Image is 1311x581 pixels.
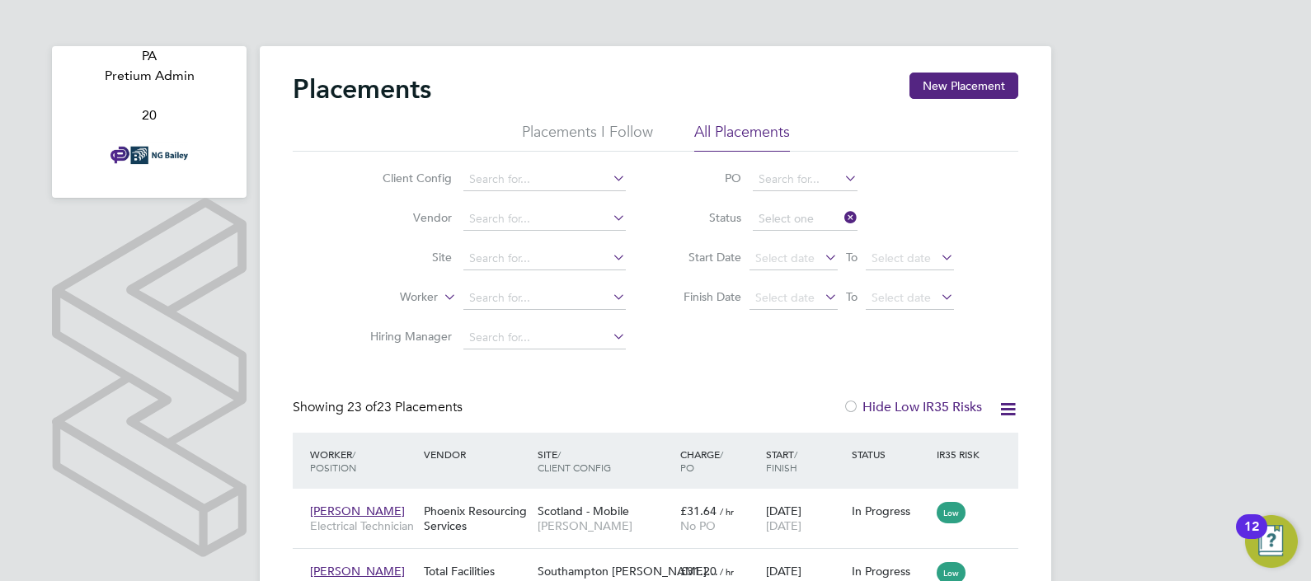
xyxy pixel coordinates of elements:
span: / hr [720,505,734,518]
label: Hide Low IR35 Risks [843,399,982,415]
li: All Placements [694,122,790,152]
div: Worker [306,439,420,482]
button: New Placement [909,73,1018,99]
a: PAPretium Admin [72,46,227,86]
span: Electrical Technician [310,518,416,533]
label: Client Config [357,171,452,185]
span: £31.20 [680,564,717,579]
span: / Finish [766,447,797,474]
button: Open Resource Center, 12 new notifications [1245,515,1298,568]
label: Site [357,250,452,265]
span: [DATE] [766,518,801,533]
label: Start Date [667,250,741,265]
span: 23 Placements [347,399,463,415]
div: Phoenix Resourcing Services [420,495,533,541]
span: 23 of [347,399,377,415]
input: Search for... [753,168,858,191]
input: Search for... [463,287,626,310]
div: Start [762,439,848,482]
span: Select date [872,251,931,265]
a: [PERSON_NAME]Electrical TechnicianTotal Facilities Recruitment LimitedSouthampton [PERSON_NAME]…[... [306,555,1018,569]
label: Finish Date [667,289,741,304]
span: 20 [142,107,157,123]
a: [PERSON_NAME]Electrical TechnicianPhoenix Resourcing ServicesScotland - Mobile[PERSON_NAME]£31.64... [306,494,1018,508]
span: / PO [680,447,723,474]
div: Charge [676,439,762,482]
label: Hiring Manager [357,329,452,344]
span: No PO [680,518,716,533]
span: PA [142,48,157,63]
span: Select date [872,290,931,305]
span: To [841,246,862,268]
div: Showing [293,399,466,416]
span: [PERSON_NAME] [310,564,405,579]
input: Select one [753,208,858,231]
span: Southampton [PERSON_NAME]… [538,564,718,579]
a: 20 [72,86,227,125]
span: [PERSON_NAME] [538,518,672,533]
span: To [841,286,862,307]
span: / hr [720,565,734,578]
span: Select date [755,290,815,305]
img: ngbailey-logo-retina.png [110,142,188,168]
span: / Client Config [538,447,611,474]
span: Pretium Admin [105,66,195,86]
a: Go to home page [72,142,227,168]
input: Search for... [463,326,626,349]
label: Worker [343,289,438,306]
input: Search for... [463,247,626,270]
span: [PERSON_NAME] [310,504,405,518]
nav: Main navigation [52,46,247,198]
span: Low [937,502,966,523]
span: Select date [755,251,815,265]
label: Status [667,210,741,225]
label: PO [667,171,741,185]
span: Scotland - Mobile [538,504,629,518]
div: [DATE] [762,495,848,541]
span: / Position [310,447,356,474]
h2: Placements [293,73,431,105]
div: Vendor [420,439,533,469]
div: IR35 Risk [933,439,989,469]
div: Site [533,439,676,482]
div: In Progress [852,504,929,518]
li: Placements I Follow [522,122,653,152]
span: £31.64 [680,504,717,518]
input: Search for... [463,208,626,231]
label: Vendor [357,210,452,225]
div: 12 [1244,527,1259,548]
div: Status [848,439,933,469]
div: In Progress [852,564,929,579]
input: Search for... [463,168,626,191]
